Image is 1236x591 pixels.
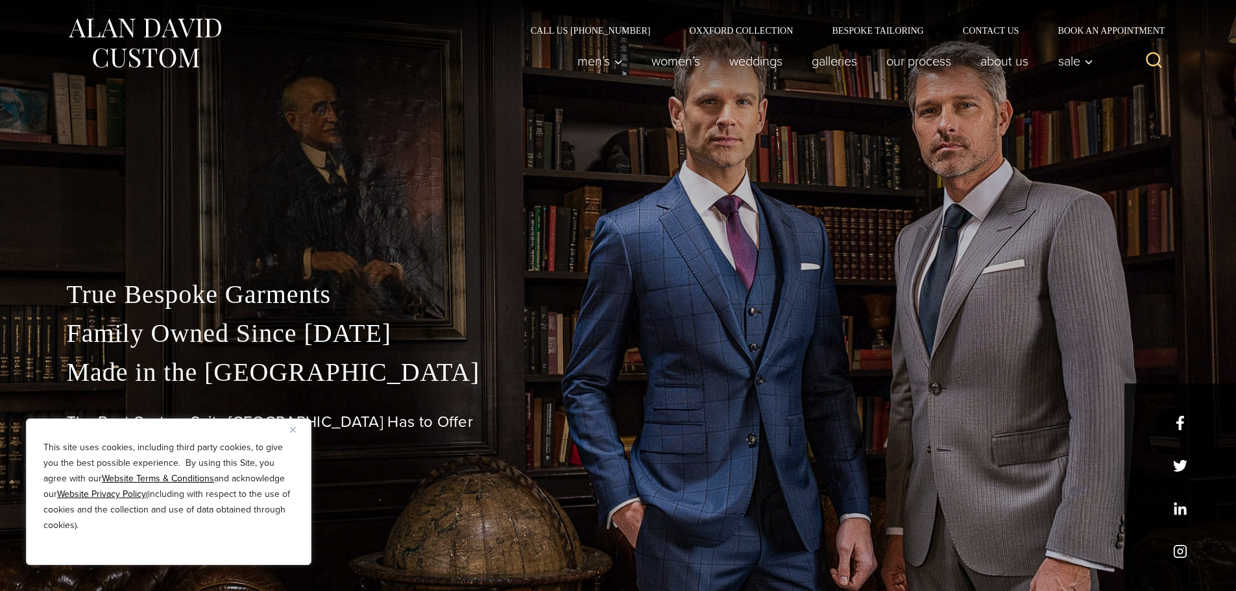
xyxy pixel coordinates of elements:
a: Women’s [637,48,715,74]
span: Sale [1058,54,1093,67]
a: Galleries [797,48,872,74]
p: This site uses cookies, including third party cookies, to give you the best possible experience. ... [43,440,294,533]
nav: Primary Navigation [563,48,1100,74]
a: Bespoke Tailoring [812,26,943,35]
nav: Secondary Navigation [511,26,1170,35]
button: View Search Form [1139,45,1170,77]
a: Contact Us [943,26,1039,35]
a: Book an Appointment [1038,26,1169,35]
p: True Bespoke Garments Family Owned Since [DATE] Made in the [GEOGRAPHIC_DATA] [67,275,1170,392]
a: Call Us [PHONE_NUMBER] [511,26,670,35]
a: Oxxford Collection [670,26,812,35]
a: Website Terms & Conditions [102,472,214,485]
a: Website Privacy Policy [57,487,146,501]
a: About Us [966,48,1043,74]
button: Close [290,422,306,437]
a: weddings [715,48,797,74]
img: Close [290,427,296,433]
a: Our Process [872,48,966,74]
span: Men’s [577,54,623,67]
h1: The Best Custom Suits [GEOGRAPHIC_DATA] Has to Offer [67,413,1170,431]
img: Alan David Custom [67,14,223,72]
